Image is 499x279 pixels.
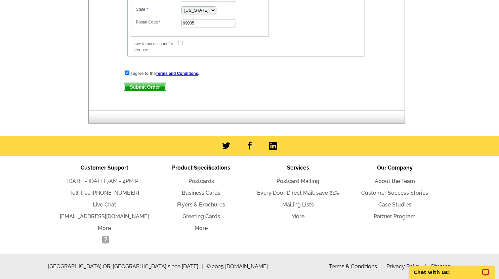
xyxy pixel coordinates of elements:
[287,165,309,171] span: Services
[136,6,181,12] label: State
[195,225,208,231] a: More
[98,225,111,231] a: More
[172,165,230,171] span: Product Specifications
[377,165,413,171] span: Our Company
[156,71,198,76] a: Terms and Conditions
[386,263,426,270] a: Privacy Policy
[405,258,499,279] iframe: LiveChat chat widget
[93,201,116,208] a: Live Chat
[378,201,411,208] a: Case Studies
[374,213,416,220] a: Partner Program
[177,201,225,208] a: Flyers & Brochures
[91,190,139,196] a: [PHONE_NUMBER]
[361,190,428,196] a: Customer Success Stories
[206,263,268,271] span: © 2025 [DOMAIN_NAME]
[56,189,153,197] li: Toll-free:
[182,213,220,220] a: Greeting Cards
[182,190,220,196] a: Business Cards
[48,263,203,271] span: [GEOGRAPHIC_DATA] OR, [GEOGRAPHIC_DATA] since [DATE]
[189,178,214,184] a: Postcards
[81,165,128,171] span: Customer Support
[133,41,177,53] label: save to my account for later use
[124,83,166,91] span: Submit Order
[291,213,304,220] a: More
[136,19,181,25] label: Postal Code
[257,190,339,196] a: Every Door Direct Mail: save 81%
[277,178,319,184] a: Postcard Mailing
[56,177,153,185] li: [DATE] - [DATE] 7AM - 4PM PT
[375,178,415,184] a: About the Team
[60,213,149,220] a: [EMAIL_ADDRESS][DOMAIN_NAME]
[131,71,199,76] strong: I agree to the .
[282,201,314,208] a: Mailing Lists
[329,263,382,270] a: Terms & Conditions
